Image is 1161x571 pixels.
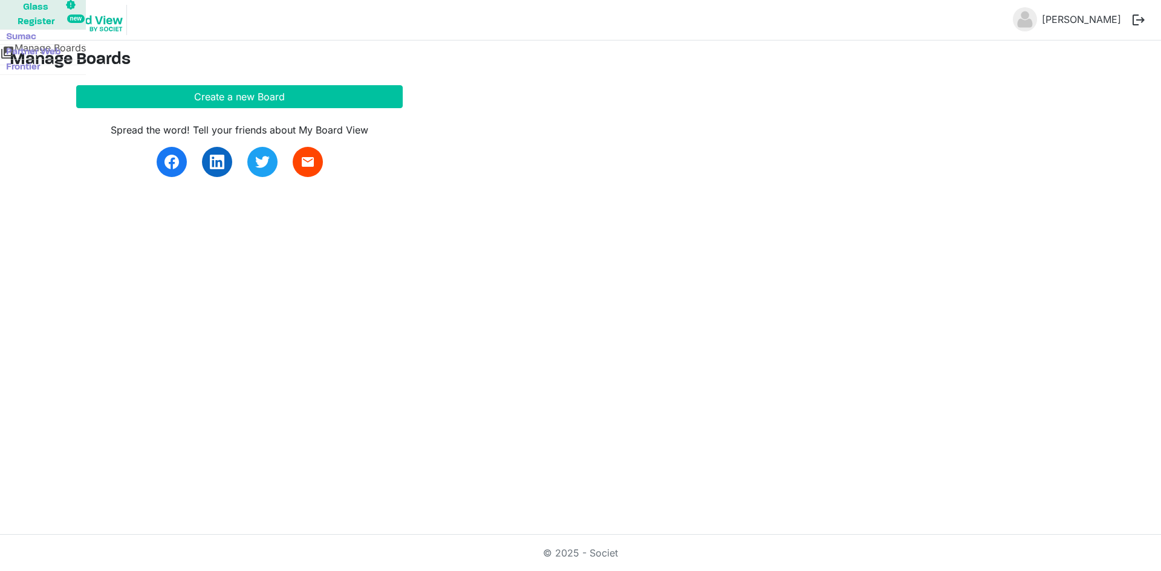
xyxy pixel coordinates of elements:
img: linkedin.svg [210,155,224,169]
a: [PERSON_NAME] [1037,7,1126,31]
img: no-profile-picture.svg [1013,7,1037,31]
button: Create a new Board [76,85,403,108]
a: © 2025 - Societ [543,547,618,559]
img: facebook.svg [164,155,179,169]
button: logout [1126,7,1151,33]
div: new [67,15,85,23]
a: email [293,147,323,177]
img: twitter.svg [255,155,270,169]
span: email [301,155,315,169]
div: Spread the word! Tell your friends about My Board View [76,123,403,137]
h3: Manage Boards [10,50,1151,71]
